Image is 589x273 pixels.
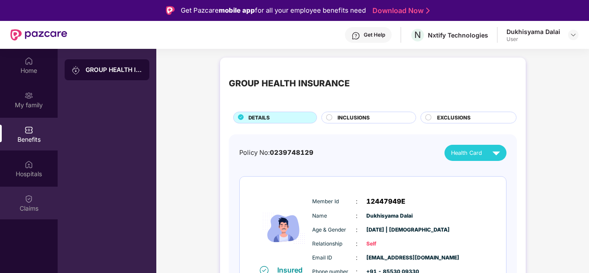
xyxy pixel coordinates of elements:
span: Age & Gender [312,226,356,234]
span: Email ID [312,254,356,262]
span: : [356,197,358,206]
span: [EMAIL_ADDRESS][DOMAIN_NAME] [366,254,410,262]
img: svg+xml;base64,PHN2ZyBpZD0iQ2xhaW0iIHhtbG5zPSJodHRwOi8vd3d3LnczLm9yZy8yMDAwL3N2ZyIgd2lkdGg9IjIwIi... [24,195,33,203]
span: Dukhisyama Dalai [366,212,410,220]
img: Logo [166,6,175,15]
div: User [506,36,560,43]
div: Dukhisyama Dalai [506,27,560,36]
span: EXCLUSIONS [437,114,471,122]
img: svg+xml;base64,PHN2ZyBpZD0iSG9zcGl0YWxzIiB4bWxucz0iaHR0cDovL3d3dy53My5vcmcvMjAwMC9zdmciIHdpZHRoPS... [24,160,33,169]
span: 12447949E [366,196,405,207]
img: svg+xml;base64,PHN2ZyB3aWR0aD0iMjAiIGhlaWdodD0iMjAiIHZpZXdCb3g9IjAgMCAyMCAyMCIgZmlsbD0ibm9uZSIgeG... [24,91,33,100]
div: GROUP HEALTH INSURANCE [86,65,142,74]
img: Stroke [426,6,430,15]
span: Relationship [312,240,356,248]
span: : [356,239,358,249]
span: [DATE] | [DEMOGRAPHIC_DATA] [366,226,410,234]
div: GROUP HEALTH INSURANCE [229,77,350,90]
div: Nxtify Technologies [428,31,488,39]
div: Get Pazcare for all your employee benefits need [181,5,366,16]
button: Health Card [444,145,506,161]
span: N [414,30,421,40]
span: Member Id [312,198,356,206]
span: : [356,253,358,263]
img: New Pazcare Logo [10,29,67,41]
span: : [356,225,358,235]
a: Download Now [372,6,427,15]
span: INCLUSIONS [338,114,370,122]
img: svg+xml;base64,PHN2ZyB4bWxucz0iaHR0cDovL3d3dy53My5vcmcvMjAwMC9zdmciIHZpZXdCb3g9IjAgMCAyNCAyNCIgd2... [489,145,504,160]
span: Name [312,212,356,220]
img: icon [258,191,310,265]
span: Health Card [451,149,482,157]
span: Self [366,240,410,248]
img: svg+xml;base64,PHN2ZyBpZD0iQmVuZWZpdHMiIHhtbG5zPSJodHRwOi8vd3d3LnczLm9yZy8yMDAwL3N2ZyIgd2lkdGg9Ij... [24,126,33,134]
strong: mobile app [219,6,255,14]
img: svg+xml;base64,PHN2ZyBpZD0iSG9tZSIgeG1sbnM9Imh0dHA6Ly93d3cudzMub3JnLzIwMDAvc3ZnIiB3aWR0aD0iMjAiIG... [24,57,33,65]
span: : [356,211,358,221]
img: svg+xml;base64,PHN2ZyBpZD0iSGVscC0zMngzMiIgeG1sbnM9Imh0dHA6Ly93d3cudzMub3JnLzIwMDAvc3ZnIiB3aWR0aD... [351,31,360,40]
img: svg+xml;base64,PHN2ZyBpZD0iRHJvcGRvd24tMzJ4MzIiIHhtbG5zPSJodHRwOi8vd3d3LnczLm9yZy8yMDAwL3N2ZyIgd2... [570,31,577,38]
span: DETAILS [248,114,270,122]
div: Get Help [364,31,385,38]
div: Policy No: [239,148,313,158]
span: 0239748129 [270,149,313,157]
img: svg+xml;base64,PHN2ZyB3aWR0aD0iMjAiIGhlaWdodD0iMjAiIHZpZXdCb3g9IjAgMCAyMCAyMCIgZmlsbD0ibm9uZSIgeG... [72,66,80,75]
